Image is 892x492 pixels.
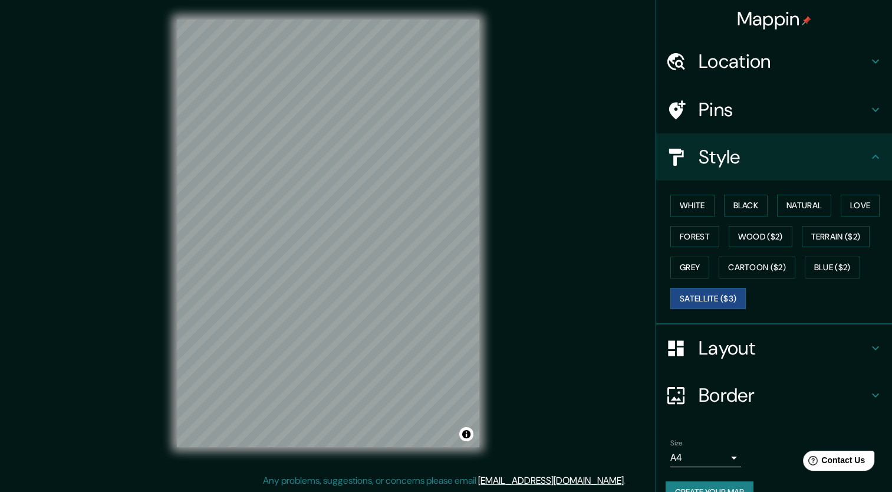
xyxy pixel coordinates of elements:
[737,7,812,31] h4: Mappin
[670,257,709,278] button: Grey
[802,226,870,248] button: Terrain ($2)
[670,288,746,310] button: Satellite ($3)
[626,474,627,488] div: .
[777,195,831,217] button: Natural
[627,474,630,488] div: .
[177,19,479,447] canvas: Map
[841,195,880,217] button: Love
[656,133,892,181] div: Style
[699,50,868,73] h4: Location
[670,438,683,448] label: Size
[699,336,868,360] h4: Layout
[656,86,892,133] div: Pins
[699,145,868,169] h4: Style
[724,195,768,217] button: Black
[656,38,892,85] div: Location
[263,474,626,488] p: Any problems, suggestions, or concerns please email .
[670,448,741,467] div: A4
[670,195,715,217] button: White
[670,226,719,248] button: Forest
[787,446,879,479] iframe: Help widget launcher
[656,372,892,419] div: Border
[699,383,868,407] h4: Border
[719,257,795,278] button: Cartoon ($2)
[459,427,473,441] button: Toggle attribution
[656,324,892,372] div: Layout
[729,226,792,248] button: Wood ($2)
[805,257,860,278] button: Blue ($2)
[802,16,811,25] img: pin-icon.png
[478,474,624,487] a: [EMAIL_ADDRESS][DOMAIN_NAME]
[699,98,868,122] h4: Pins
